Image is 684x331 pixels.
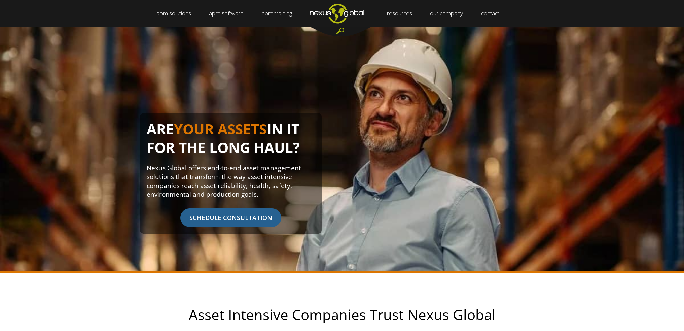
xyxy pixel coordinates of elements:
span: SCHEDULE CONSULTATION [180,208,281,227]
h2: Asset Intensive Companies Trust Nexus Global [123,307,561,322]
p: Nexus Global offers end-to-end asset management solutions that transform the way asset intensive ... [147,164,315,199]
h1: ARE IN IT FOR THE LONG HAUL? [147,120,315,164]
span: YOUR ASSETS [174,119,267,138]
